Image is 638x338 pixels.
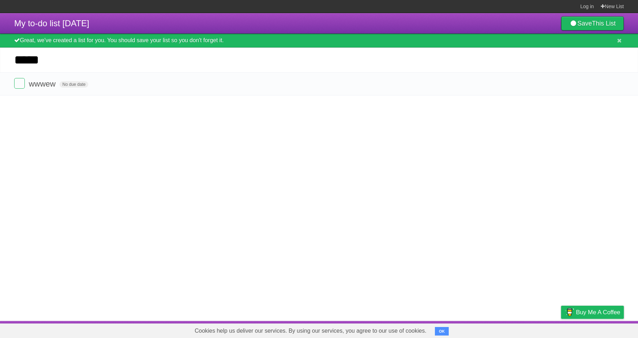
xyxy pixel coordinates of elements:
[60,81,88,88] span: No due date
[490,323,519,336] a: Developers
[435,327,449,336] button: OK
[565,306,574,318] img: Buy me a coffee
[552,323,570,336] a: Privacy
[579,323,624,336] a: Suggest a feature
[592,20,616,27] b: This List
[528,323,543,336] a: Terms
[14,18,89,28] span: My to-do list [DATE]
[14,78,25,89] label: Done
[188,324,433,338] span: Cookies help us deliver our services. By using our services, you agree to our use of cookies.
[29,79,57,88] span: wwwew
[561,16,624,31] a: SaveThis List
[561,306,624,319] a: Buy me a coffee
[576,306,620,318] span: Buy me a coffee
[467,323,482,336] a: About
